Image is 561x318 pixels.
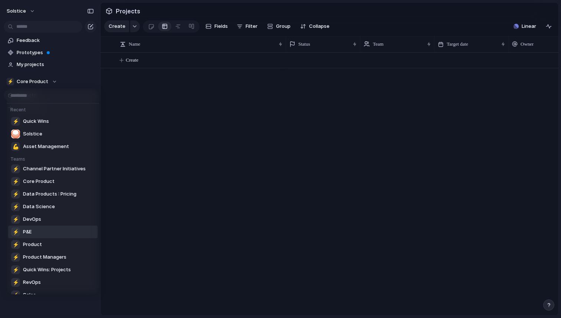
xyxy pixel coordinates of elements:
span: Asset Management [23,143,69,150]
h5: Teams [8,153,100,163]
span: Sales [23,291,36,299]
span: Quick Wins [23,118,49,125]
div: ⚡ [11,215,20,224]
span: DevOps [23,216,41,223]
div: ⚡ [11,164,20,173]
span: P&E [23,228,32,236]
div: ⚡ [11,240,20,249]
div: ⚡ [11,265,20,274]
div: ⚡ [11,227,20,236]
span: Data Science [23,203,55,210]
div: 💪 [11,142,20,151]
span: Product Managers [23,253,66,261]
div: ⚡ [11,190,20,199]
div: ⚡ [11,278,20,287]
span: RevOps [23,279,41,286]
div: ⚡ [11,117,20,126]
span: Core Product [23,178,55,185]
div: ⚡ [11,177,20,186]
span: Product [23,241,42,248]
h5: Recent [8,104,100,113]
div: ⚡ [11,202,20,211]
span: Data Products : Pricing [23,190,76,198]
div: ⚡ [11,291,20,299]
span: Quick Wins: Projects [23,266,71,273]
span: Solstice [23,130,42,138]
div: ⚡ [11,253,20,262]
span: Channel Partner Initiatives [23,165,86,173]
